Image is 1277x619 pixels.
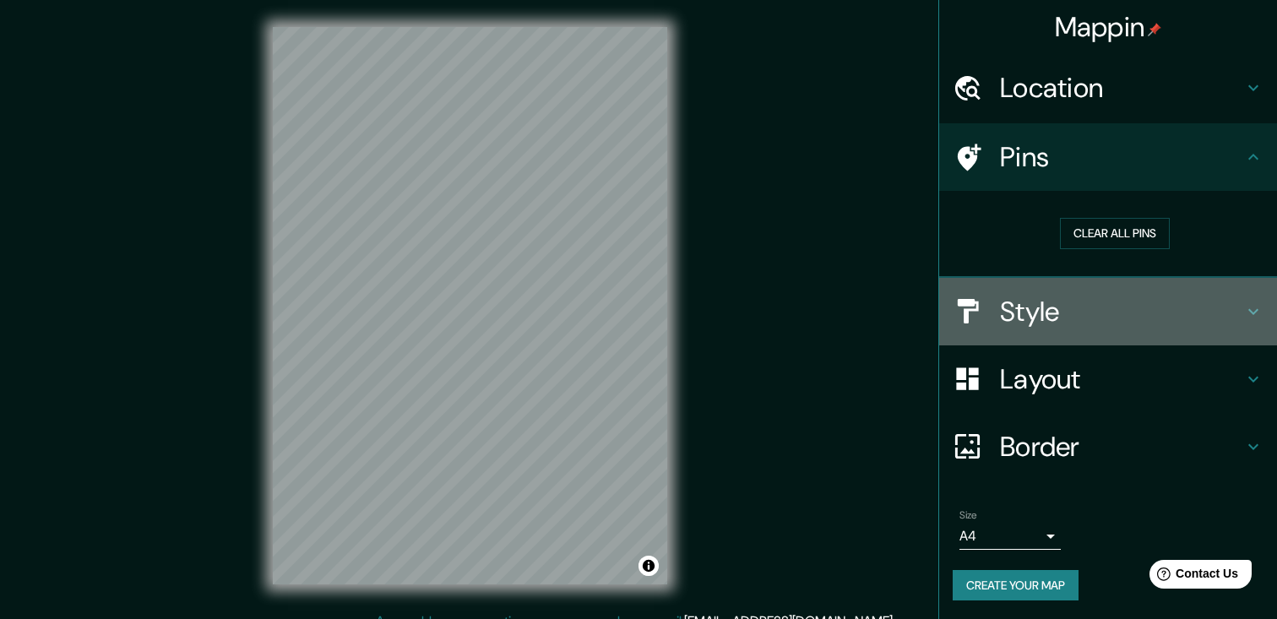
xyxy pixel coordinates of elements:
h4: Style [1000,295,1243,329]
div: A4 [959,523,1061,550]
div: Pins [939,123,1277,191]
h4: Mappin [1055,10,1162,44]
label: Size [959,508,977,522]
iframe: Help widget launcher [1127,553,1258,600]
div: Border [939,413,1277,481]
button: Clear all pins [1060,218,1170,249]
button: Create your map [953,570,1079,601]
div: Style [939,278,1277,345]
h4: Layout [1000,362,1243,396]
div: Location [939,54,1277,122]
canvas: Map [273,27,667,584]
h4: Location [1000,71,1243,105]
h4: Border [1000,430,1243,464]
h4: Pins [1000,140,1243,174]
img: pin-icon.png [1148,23,1161,36]
button: Toggle attribution [638,556,659,576]
div: Layout [939,345,1277,413]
